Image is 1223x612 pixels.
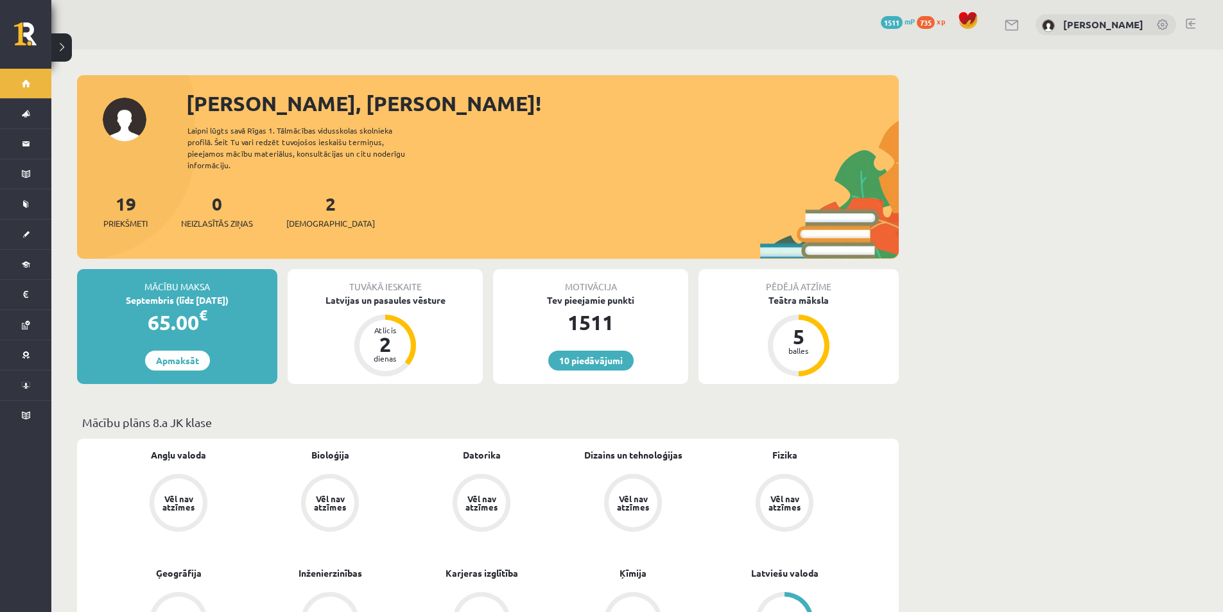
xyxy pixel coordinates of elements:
span: Priekšmeti [103,217,148,230]
a: Karjeras izglītība [446,566,518,580]
a: Inženierzinības [299,566,362,580]
div: 1511 [493,307,688,338]
div: balles [779,347,818,354]
div: Vēl nav atzīmes [767,494,802,511]
div: Tuvākā ieskaite [288,269,483,293]
a: Teātra māksla 5 balles [698,293,899,378]
span: € [199,306,207,324]
div: 65.00 [77,307,277,338]
a: Vēl nav atzīmes [103,474,254,534]
div: Mācību maksa [77,269,277,293]
span: mP [905,16,915,26]
div: Latvijas un pasaules vēsture [288,293,483,307]
a: 1511 mP [881,16,915,26]
div: Vēl nav atzīmes [615,494,651,511]
a: Bioloģija [311,448,349,462]
p: Mācību plāns 8.a JK klase [82,414,894,431]
a: Angļu valoda [151,448,206,462]
a: Apmaksāt [145,351,210,371]
span: [DEMOGRAPHIC_DATA] [286,217,375,230]
a: [PERSON_NAME] [1063,18,1143,31]
div: Vēl nav atzīmes [160,494,196,511]
a: Latviešu valoda [751,566,819,580]
a: 2[DEMOGRAPHIC_DATA] [286,192,375,230]
a: 735 xp [917,16,951,26]
a: Vēl nav atzīmes [406,474,557,534]
a: 10 piedāvājumi [548,351,634,371]
a: Fizika [772,448,797,462]
a: Vēl nav atzīmes [254,474,406,534]
a: Ķīmija [620,566,646,580]
a: Vēl nav atzīmes [709,474,860,534]
a: Vēl nav atzīmes [557,474,709,534]
a: Dizains un tehnoloģijas [584,448,682,462]
div: Vēl nav atzīmes [464,494,499,511]
a: Latvijas un pasaules vēsture Atlicis 2 dienas [288,293,483,378]
div: 2 [366,334,404,354]
div: Atlicis [366,326,404,334]
a: Datorika [463,448,501,462]
a: 19Priekšmeti [103,192,148,230]
div: Septembris (līdz [DATE]) [77,293,277,307]
a: Ģeogrāfija [156,566,202,580]
img: Eduards Mārcis Ulmanis [1042,19,1055,32]
div: Motivācija [493,269,688,293]
span: xp [937,16,945,26]
div: Teātra māksla [698,293,899,307]
a: Rīgas 1. Tālmācības vidusskola [14,22,51,55]
div: Laipni lūgts savā Rīgas 1. Tālmācības vidusskolas skolnieka profilā. Šeit Tu vari redzēt tuvojošo... [187,125,428,171]
div: Vēl nav atzīmes [312,494,348,511]
div: 5 [779,326,818,347]
div: dienas [366,354,404,362]
span: Neizlasītās ziņas [181,217,253,230]
span: 735 [917,16,935,29]
div: [PERSON_NAME], [PERSON_NAME]! [186,88,899,119]
a: 0Neizlasītās ziņas [181,192,253,230]
span: 1511 [881,16,903,29]
div: Pēdējā atzīme [698,269,899,293]
div: Tev pieejamie punkti [493,293,688,307]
